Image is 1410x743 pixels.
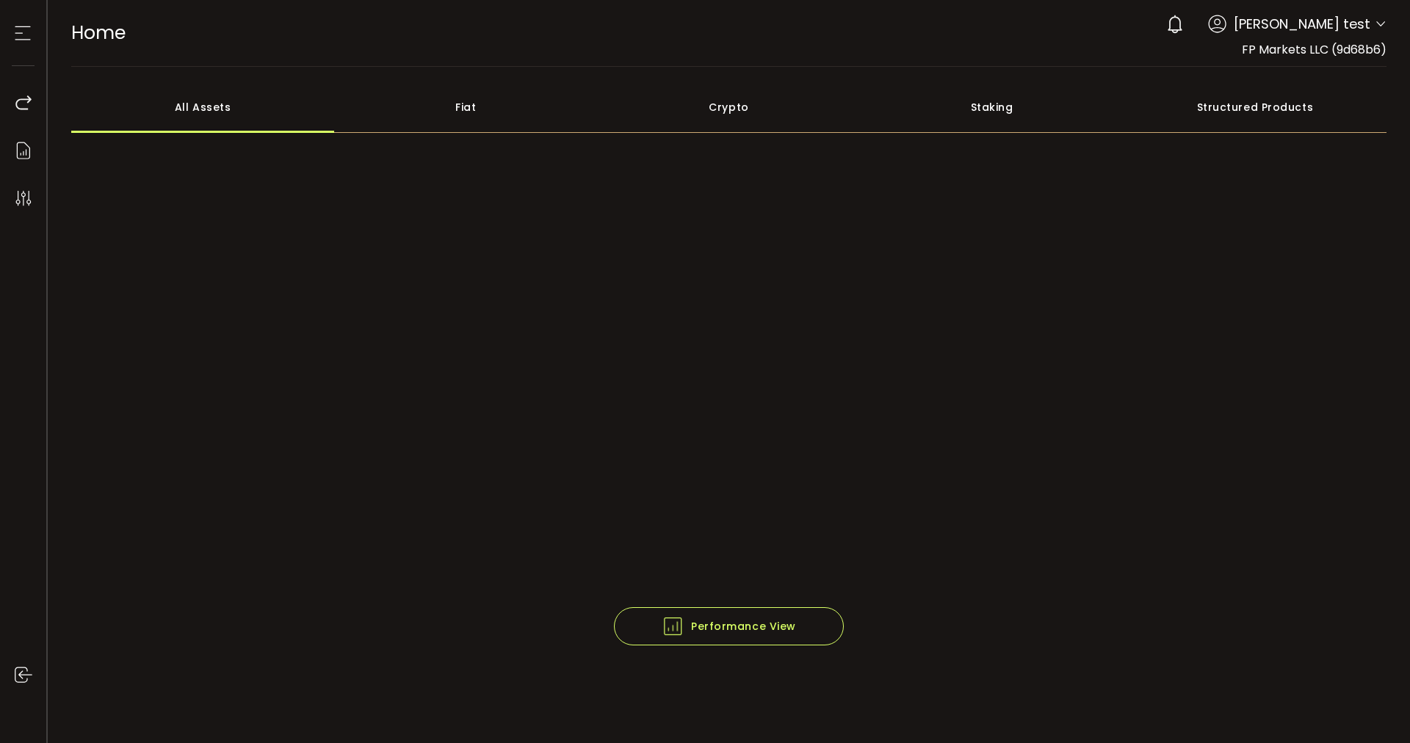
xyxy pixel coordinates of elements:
[1234,14,1370,34] span: [PERSON_NAME] test
[861,81,1124,133] div: Staking
[334,81,597,133] div: Fiat
[597,81,860,133] div: Crypto
[71,20,126,46] span: Home
[1124,81,1386,133] div: Structured Products
[662,615,796,637] span: Performance View
[1242,41,1386,58] span: FP Markets LLC (9d68b6)
[71,81,334,133] div: All Assets
[614,607,845,645] button: Performance View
